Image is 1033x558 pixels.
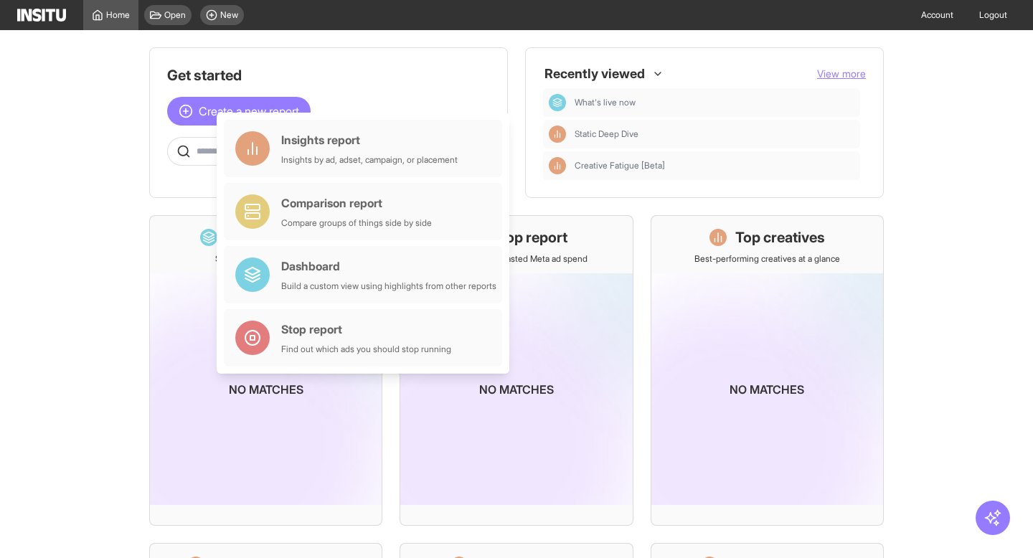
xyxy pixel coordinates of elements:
h1: Get started [167,65,490,85]
div: Insights [549,157,566,174]
div: Stop report [281,321,451,338]
span: New [220,9,238,21]
button: View more [817,67,866,81]
div: Insights by ad, adset, campaign, or placement [281,154,458,166]
div: Insights report [281,131,458,148]
div: Comparison report [281,194,432,212]
img: Logo [17,9,66,22]
span: What's live now [575,97,636,108]
p: See all active ads instantly [215,253,317,265]
span: Creative Fatigue [Beta] [575,160,854,171]
img: coming-soon-gradient_kfitwp.png [651,273,883,505]
h1: Top creatives [735,227,825,247]
div: Dashboard [281,257,496,275]
img: coming-soon-gradient_kfitwp.png [400,273,632,505]
span: What's live now [575,97,854,108]
span: Open [164,9,186,21]
div: Build a custom view using highlights from other reports [281,280,496,292]
a: What's live nowSee all active ads instantlyNo matches [149,215,382,526]
p: No matches [730,381,804,398]
div: Find out which ads you should stop running [281,344,451,355]
span: Creative Fatigue [Beta] [575,160,665,171]
img: coming-soon-gradient_kfitwp.png [150,273,382,505]
span: Static Deep Dive [575,128,638,140]
span: Create a new report [199,103,299,120]
a: Stop reportSave £0.00 in wasted Meta ad spendNo matches [400,215,633,526]
p: Best-performing creatives at a glance [694,253,840,265]
div: Compare groups of things side by side [281,217,432,229]
p: Save £0.00 in wasted Meta ad spend [445,253,588,265]
p: No matches [229,381,303,398]
h1: Stop report [491,227,567,247]
a: Top creativesBest-performing creatives at a glanceNo matches [651,215,884,526]
span: Static Deep Dive [575,128,854,140]
span: Home [106,9,130,21]
p: No matches [479,381,554,398]
button: Create a new report [167,97,311,126]
div: Dashboard [549,94,566,111]
div: Insights [549,126,566,143]
span: View more [817,67,866,80]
